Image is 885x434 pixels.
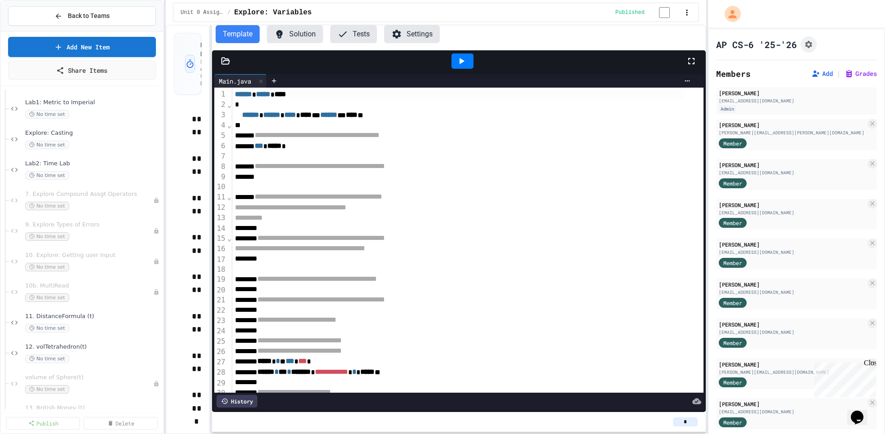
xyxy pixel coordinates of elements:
[719,201,866,209] div: [PERSON_NAME]
[719,105,736,113] div: Admin
[719,369,866,376] div: [PERSON_NAME][EMAIL_ADDRESS][DOMAIN_NAME]
[214,151,226,161] div: 7
[214,224,226,234] div: 14
[214,378,226,388] div: 29
[719,289,866,296] div: [EMAIL_ADDRESS][DOMAIN_NAME]
[216,25,260,43] button: Template
[719,209,866,216] div: [EMAIL_ADDRESS][DOMAIN_NAME]
[214,213,226,223] div: 13
[723,219,742,227] span: Member
[719,329,866,336] div: [EMAIL_ADDRESS][DOMAIN_NAME]
[214,337,226,347] div: 25
[227,9,230,16] span: /
[716,67,751,80] h2: Members
[719,161,866,169] div: [PERSON_NAME]
[384,25,440,43] button: Settings
[234,7,312,18] span: Explore: Variables
[214,306,226,315] div: 22
[8,37,156,57] a: Add New Item
[715,4,743,24] div: My Account
[217,395,257,407] div: History
[723,418,742,426] span: Member
[227,101,232,109] span: Fold line
[723,339,742,347] span: Member
[719,121,866,129] div: [PERSON_NAME]
[8,6,156,26] button: Back to Teams
[214,76,256,86] div: Main.java
[719,240,866,248] div: [PERSON_NAME]
[6,417,80,430] a: Publish
[719,97,874,104] div: [EMAIL_ADDRESS][DOMAIN_NAME]
[719,129,866,136] div: [PERSON_NAME][EMAIL_ADDRESS][PERSON_NAME][DOMAIN_NAME]
[214,388,226,399] div: 30
[615,9,645,16] span: Published
[811,69,833,78] button: Add
[214,131,226,141] div: 5
[214,347,226,357] div: 26
[719,360,866,368] div: [PERSON_NAME]
[214,110,226,120] div: 3
[214,162,226,172] div: 8
[723,259,742,267] span: Member
[8,61,156,80] a: Share Items
[214,357,226,368] div: 27
[214,285,226,295] div: 20
[214,316,226,326] div: 23
[84,417,157,430] a: Delete
[214,74,267,88] div: Main.java
[214,244,226,254] div: 16
[801,36,817,53] button: Assignment Settings
[214,141,226,151] div: 6
[4,4,62,57] div: Chat with us now!Close
[615,7,681,18] div: Content is published and visible to students
[200,58,233,87] p: Set estimated time for this lesson
[214,172,226,182] div: 9
[719,408,866,415] div: [EMAIL_ADDRESS][DOMAIN_NAME]
[200,40,233,58] h3: Lesson Duration
[719,89,874,97] div: [PERSON_NAME]
[810,359,876,397] iframe: chat widget
[719,280,866,288] div: [PERSON_NAME]
[227,193,232,201] span: Fold line
[214,203,226,213] div: 12
[214,326,226,336] div: 24
[719,320,866,328] div: [PERSON_NAME]
[68,11,110,21] span: Back to Teams
[845,69,877,78] button: Grades
[214,120,226,130] div: 4
[723,139,742,147] span: Member
[719,400,866,408] div: [PERSON_NAME]
[227,234,232,243] span: Fold line
[214,368,226,378] div: 28
[723,179,742,187] span: Member
[723,378,742,386] span: Member
[214,182,226,192] div: 10
[181,9,224,16] span: Unit 0 Assignments
[267,25,323,43] button: Solution
[648,7,681,18] input: publish toggle
[214,100,226,110] div: 2
[214,255,226,265] div: 17
[719,169,866,176] div: [EMAIL_ADDRESS][DOMAIN_NAME]
[214,275,226,285] div: 19
[227,121,232,129] span: Fold line
[214,192,226,203] div: 11
[847,398,876,425] iframe: chat widget
[719,249,866,256] div: [EMAIL_ADDRESS][DOMAIN_NAME]
[214,295,226,306] div: 21
[836,68,841,79] span: |
[214,89,226,100] div: 1
[716,38,797,51] h1: AP CS-6 '25-'26
[330,25,377,43] button: Tests
[723,299,742,307] span: Member
[214,234,226,244] div: 15
[214,265,226,275] div: 18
